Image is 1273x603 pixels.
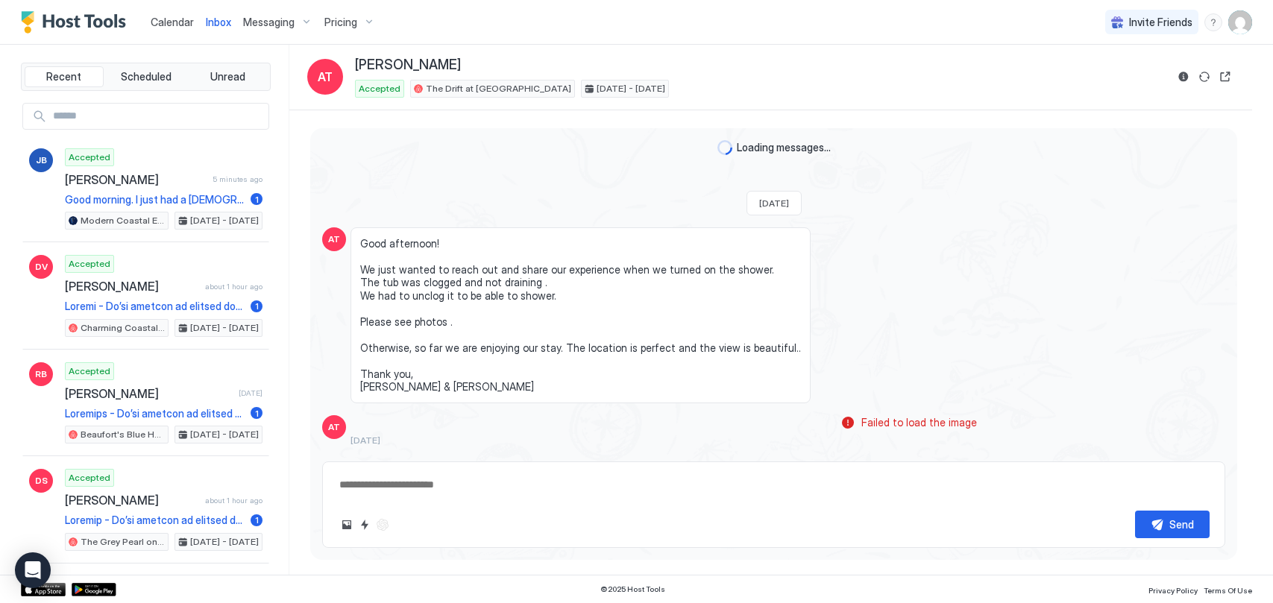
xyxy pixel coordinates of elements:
span: [DATE] [759,198,789,209]
button: Quick reply [356,516,374,534]
span: [PERSON_NAME] [355,57,461,74]
span: [DATE] - [DATE] [190,214,259,227]
div: Open Intercom Messenger [15,552,51,588]
a: Inbox [206,14,231,30]
span: [DATE] - [DATE] [597,82,665,95]
button: Sync reservation [1195,68,1213,86]
span: [DATE] - [DATE] [190,535,259,549]
span: Accepted [69,471,110,484]
a: Privacy Policy [1148,581,1198,597]
button: Send [1135,511,1210,538]
span: [PERSON_NAME] [65,279,199,294]
span: about 1 hour ago [205,496,263,505]
a: App Store [21,583,66,596]
span: Invite Friends [1129,16,1192,29]
span: Pricing [324,16,357,29]
input: Input Field [47,104,268,129]
span: Unread [210,70,245,83]
a: Terms Of Use [1204,581,1252,597]
span: Accepted [359,82,400,95]
span: Privacy Policy [1148,586,1198,595]
button: Unread [188,66,267,87]
div: User profile [1228,10,1252,34]
span: Loremi - Do’si ametcon ad elitsed doe te inc Utlabore Etdolor Magn al Enimadmi'v Quisnos Exerc! U... [65,300,245,313]
button: Recent [25,66,104,87]
span: DS [35,474,48,487]
span: [DATE] [351,435,380,446]
button: Upload image [338,516,356,534]
div: Send [1169,517,1194,532]
span: Accepted [69,151,110,164]
div: tab-group [21,63,271,91]
span: Accepted [69,257,110,271]
span: Beaufort's Blue Heron Hideaway on [GEOGRAPHIC_DATA] [81,428,165,441]
span: Messaging [243,16,295,29]
span: AT [328,233,340,246]
span: 1 [255,408,259,419]
span: Good afternoon! We just wanted to reach out and share our experience when we turned on the shower... [360,237,801,394]
span: about 1 hour ago [205,282,263,291]
span: AT [328,420,340,434]
span: Good morning. I just had a [DEMOGRAPHIC_DATA] unlock the door and was surprised to see me here. S... [65,193,245,206]
span: [DATE] [239,388,263,398]
span: [DATE] - [DATE] [190,321,259,335]
span: Accepted [69,364,110,378]
span: 5 minutes ago [213,174,263,184]
button: Reservation information [1175,68,1192,86]
span: 1 [255,194,259,205]
a: Calendar [151,14,194,30]
button: Scheduled [107,66,186,87]
div: menu [1204,13,1222,31]
span: 1 [255,514,259,525]
span: Loremip - Do’si ametcon ad elitsed doe te inc Utl Etdo Magna al Enim Admin'v Quisnos Exerc! Ullam... [65,514,245,527]
span: The Drift at [GEOGRAPHIC_DATA] [426,82,571,95]
span: DV [35,260,48,274]
div: loading [717,140,732,155]
span: Scheduled [121,70,172,83]
span: [PERSON_NAME] [65,493,199,508]
span: Loading messages... [737,141,831,154]
span: Inbox [206,16,231,28]
span: [DATE] - [DATE] [190,428,259,441]
span: [PERSON_NAME] [65,386,233,401]
span: Loremips - Do’si ametcon ad elitsed doe te inc Utlabore'e Dolo Magna Aliquaen ad Minimve Quisn! E... [65,407,245,420]
span: Modern Coastal Escape on Beaufort's [GEOGRAPHIC_DATA] [81,214,165,227]
span: AT [318,68,333,86]
a: Google Play Store [72,583,116,596]
span: RB [35,367,47,381]
span: 1 [255,300,259,312]
span: Charming Coastal Casa on Beaufort's [GEOGRAPHIC_DATA] [81,321,165,335]
span: Terms Of Use [1204,586,1252,595]
button: Open reservation [1216,68,1234,86]
span: © 2025 Host Tools [600,584,665,594]
span: [PERSON_NAME] [65,172,207,187]
span: Failed to load the image [861,416,977,429]
span: Calendar [151,16,194,28]
span: The Grey Pearl on Port Royal's [GEOGRAPHIC_DATA] [81,535,165,549]
span: JB [36,154,47,167]
a: Host Tools Logo [21,11,133,34]
span: Recent [46,70,81,83]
